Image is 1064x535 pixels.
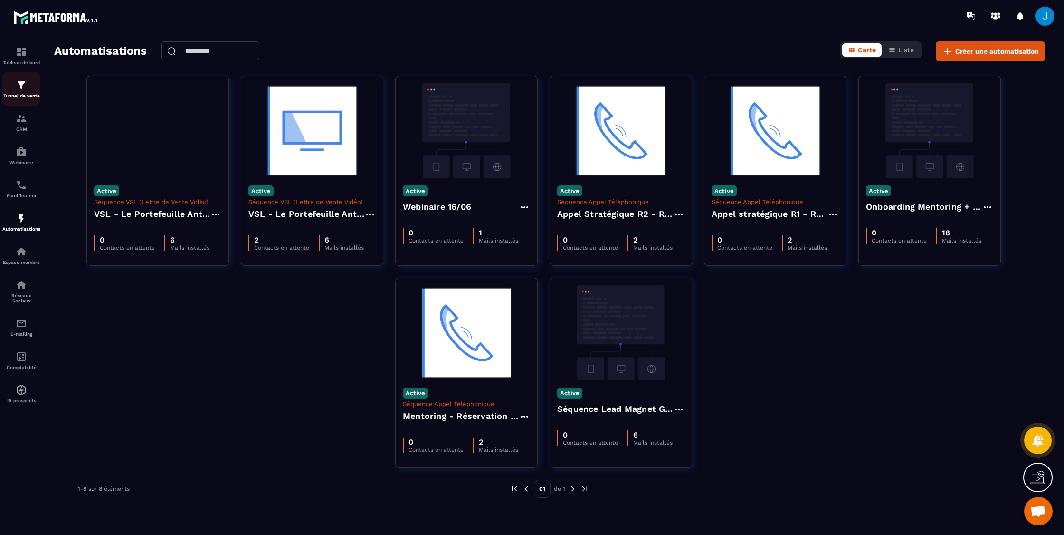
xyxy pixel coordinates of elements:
[403,185,428,196] p: Active
[13,9,99,26] img: logo
[254,244,309,251] p: Contacts en attente
[254,235,309,244] p: 2
[2,205,40,239] a: automationsautomationsAutomatisations
[94,207,210,221] h4: VSL - Le Portefeuille Anti-Fragile - Copy
[403,200,471,214] h4: Webinaire 16/06
[2,106,40,139] a: formationformationCRM
[324,235,364,244] p: 6
[2,365,40,370] p: Comptabilité
[100,244,155,251] p: Contacts en attente
[872,237,927,244] p: Contacts en attente
[100,235,155,244] p: 0
[510,485,519,493] img: prev
[16,318,27,329] img: email
[54,41,147,61] h2: Automatisations
[170,235,209,244] p: 6
[170,244,209,251] p: Mails installés
[248,207,364,221] h4: VSL - Le Portefeuille Anti-Fragile
[2,398,40,403] p: IA prospects
[633,244,673,251] p: Mails installés
[2,293,40,303] p: Réseaux Sociaux
[78,486,130,492] p: 1-8 sur 8 éléments
[554,485,565,493] p: de 1
[712,83,839,178] img: automation-background
[479,438,518,447] p: 2
[955,47,1039,56] span: Créer une automatisation
[1024,497,1053,525] a: Ouvrir le chat
[16,279,27,291] img: social-network
[788,235,827,244] p: 2
[408,228,464,237] p: 0
[408,237,464,244] p: Contacts en attente
[16,213,27,224] img: automations
[858,46,876,54] span: Carte
[2,344,40,377] a: accountantaccountantComptabilité
[563,439,618,446] p: Contacts en attente
[2,72,40,106] a: formationformationTunnel de vente
[717,235,772,244] p: 0
[557,388,582,399] p: Active
[788,244,827,251] p: Mails installés
[712,198,839,205] p: Séquence Appel Téléphonique
[16,46,27,58] img: formation
[403,83,530,178] img: automation-background
[522,485,531,493] img: prev
[866,83,993,178] img: automation-background
[633,235,673,244] p: 2
[557,402,673,416] h4: Séquence Lead Magnet GUIDE " 5 questions à se poser"
[94,83,221,178] img: automation-background
[248,83,376,178] img: automation-background
[883,43,920,57] button: Liste
[557,198,684,205] p: Séquence Appel Téléphonique
[403,388,428,399] p: Active
[2,331,40,337] p: E-mailing
[2,160,40,165] p: Webinaire
[563,430,618,439] p: 0
[842,43,882,57] button: Carte
[2,193,40,198] p: Planificateur
[2,126,40,132] p: CRM
[403,409,519,423] h4: Mentoring - Réservation Session Individuelle
[563,235,618,244] p: 0
[16,179,27,191] img: scheduler
[866,200,982,214] h4: Onboarding Mentoring + Suivi Apprenant
[479,228,518,237] p: 1
[569,485,577,493] img: next
[408,438,464,447] p: 0
[479,237,518,244] p: Mails installés
[16,79,27,91] img: formation
[898,46,914,54] span: Liste
[403,400,530,408] p: Séquence Appel Téléphonique
[248,185,274,196] p: Active
[2,93,40,98] p: Tunnel de vente
[479,447,518,453] p: Mails installés
[248,198,376,205] p: Séquence VSL (Lettre de Vente Vidéo)
[872,228,927,237] p: 0
[557,207,673,221] h4: Appel Stratégique R2 - Réservation
[557,185,582,196] p: Active
[2,172,40,205] a: schedulerschedulerPlanificateur
[2,139,40,172] a: automationsautomationsWebinaire
[633,430,673,439] p: 6
[2,260,40,265] p: Espace membre
[712,185,737,196] p: Active
[94,198,221,205] p: Séquence VSL (Lettre de Vente Vidéo)
[2,239,40,272] a: automationsautomationsEspace membre
[16,246,27,257] img: automations
[16,384,27,396] img: automations
[16,351,27,362] img: accountant
[94,185,119,196] p: Active
[717,244,772,251] p: Contacts en attente
[942,228,981,237] p: 18
[324,244,364,251] p: Mails installés
[2,39,40,72] a: formationformationTableau de bord
[936,41,1045,61] button: Créer une automatisation
[557,285,684,380] img: automation-background
[2,311,40,344] a: emailemailE-mailing
[942,237,981,244] p: Mails installés
[2,60,40,65] p: Tableau de bord
[403,285,530,380] img: automation-background
[712,207,827,221] h4: Appel stratégique R1 - Réservation
[633,439,673,446] p: Mails installés
[2,226,40,232] p: Automatisations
